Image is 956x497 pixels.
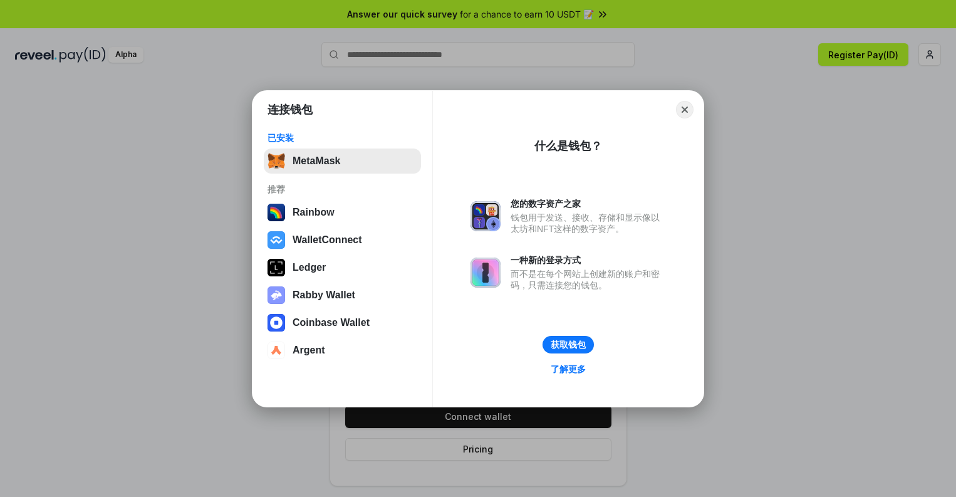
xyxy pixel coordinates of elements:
button: Ledger [264,255,421,280]
button: Argent [264,338,421,363]
img: svg+xml,%3Csvg%20xmlns%3D%22http%3A%2F%2Fwww.w3.org%2F2000%2Fsvg%22%20fill%3D%22none%22%20viewBox... [470,258,501,288]
img: svg+xml,%3Csvg%20fill%3D%22none%22%20height%3D%2233%22%20viewBox%3D%220%200%2035%2033%22%20width%... [268,152,285,170]
img: svg+xml,%3Csvg%20width%3D%2228%22%20height%3D%2228%22%20viewBox%3D%220%200%2028%2028%22%20fill%3D... [268,314,285,332]
div: WalletConnect [293,234,362,246]
button: WalletConnect [264,228,421,253]
h1: 连接钱包 [268,102,313,117]
div: 一种新的登录方式 [511,254,666,266]
div: Argent [293,345,325,356]
div: Rainbow [293,207,335,218]
img: svg+xml,%3Csvg%20width%3D%2228%22%20height%3D%2228%22%20viewBox%3D%220%200%2028%2028%22%20fill%3D... [268,342,285,359]
img: svg+xml,%3Csvg%20xmlns%3D%22http%3A%2F%2Fwww.w3.org%2F2000%2Fsvg%22%20fill%3D%22none%22%20viewBox... [470,201,501,231]
img: svg+xml,%3Csvg%20width%3D%22120%22%20height%3D%22120%22%20viewBox%3D%220%200%20120%20120%22%20fil... [268,204,285,221]
img: svg+xml,%3Csvg%20xmlns%3D%22http%3A%2F%2Fwww.w3.org%2F2000%2Fsvg%22%20fill%3D%22none%22%20viewBox... [268,286,285,304]
div: 而不是在每个网站上创建新的账户和密码，只需连接您的钱包。 [511,268,666,291]
a: 了解更多 [543,361,593,377]
div: 推荐 [268,184,417,195]
div: Ledger [293,262,326,273]
div: 获取钱包 [551,339,586,350]
div: 您的数字资产之家 [511,198,666,209]
div: Coinbase Wallet [293,317,370,328]
button: 获取钱包 [543,336,594,353]
button: Close [676,101,694,118]
div: 什么是钱包？ [534,139,602,154]
div: 了解更多 [551,364,586,375]
button: MetaMask [264,149,421,174]
img: svg+xml,%3Csvg%20xmlns%3D%22http%3A%2F%2Fwww.w3.org%2F2000%2Fsvg%22%20width%3D%2228%22%20height%3... [268,259,285,276]
div: 已安装 [268,132,417,144]
button: Rabby Wallet [264,283,421,308]
div: Rabby Wallet [293,290,355,301]
button: Coinbase Wallet [264,310,421,335]
img: svg+xml,%3Csvg%20width%3D%2228%22%20height%3D%2228%22%20viewBox%3D%220%200%2028%2028%22%20fill%3D... [268,231,285,249]
button: Rainbow [264,200,421,225]
div: 钱包用于发送、接收、存储和显示像以太坊和NFT这样的数字资产。 [511,212,666,234]
div: MetaMask [293,155,340,167]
